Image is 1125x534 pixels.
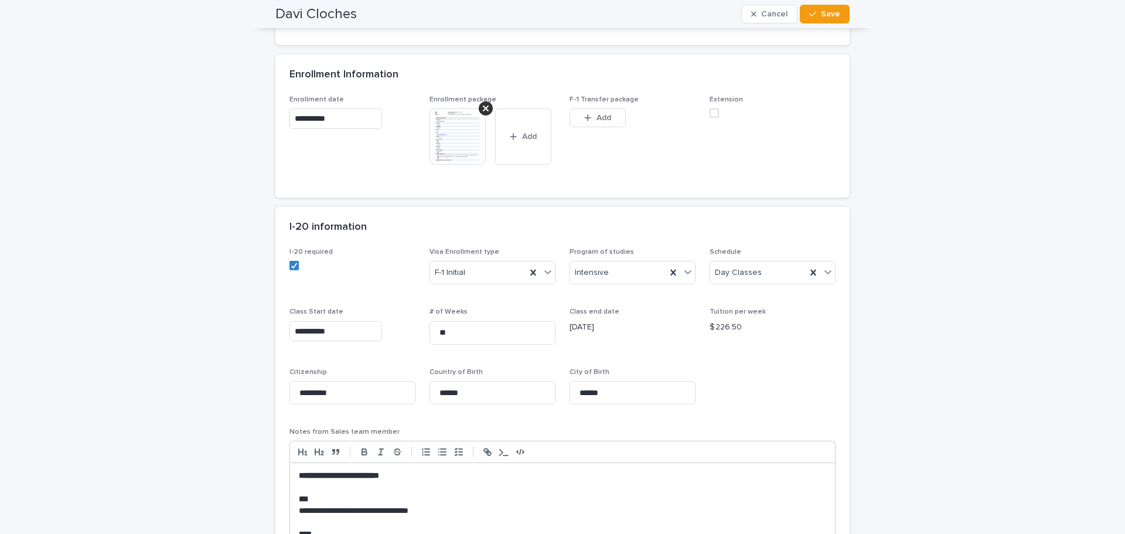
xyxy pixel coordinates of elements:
span: F-1 Initial [435,267,465,279]
span: I-20 required [289,249,333,256]
span: Class Start date [289,308,343,315]
span: Schedule [710,249,741,256]
span: Add [522,132,537,141]
p: [DATE] [570,321,696,334]
span: Intensive [575,267,609,279]
button: Cancel [741,5,797,23]
button: Add [570,108,626,127]
button: Add [495,108,551,165]
p: $ 226.50 [710,321,836,334]
span: Add [596,114,611,122]
span: Notes from Sales team member [289,428,400,436]
span: Cancel [761,10,787,18]
button: Save [800,5,850,23]
span: Enrollment package [429,96,496,103]
span: City of Birth [570,369,609,376]
span: Tuition per week [710,308,766,315]
span: Enrollment date [289,96,344,103]
span: Extension [710,96,743,103]
h2: Enrollment Information [289,69,398,81]
span: F-1 Transfer package [570,96,639,103]
h2: I-20 information [289,221,367,234]
span: Day Classes [715,267,762,279]
span: Citizenship [289,369,327,376]
span: Program of studies [570,249,634,256]
span: Class end date [570,308,619,315]
span: Save [821,10,840,18]
span: Country of Birth [429,369,483,376]
h2: Davi Cloches [275,6,357,23]
span: Visa Enrollment type [429,249,499,256]
span: # of Weeks [429,308,468,315]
